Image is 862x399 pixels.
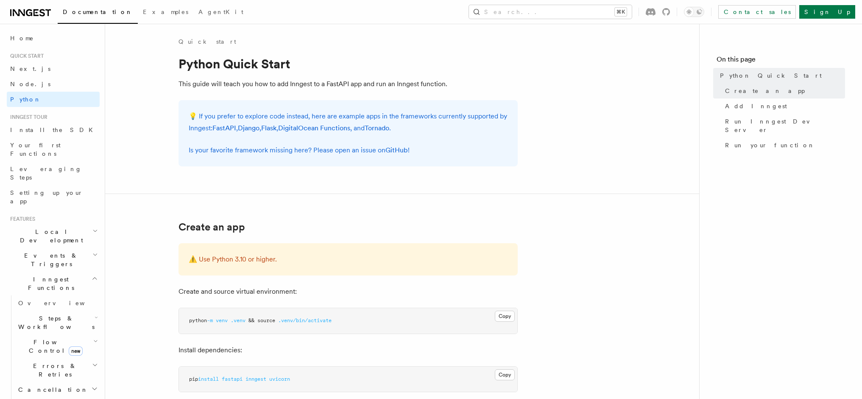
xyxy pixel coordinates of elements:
[725,87,805,95] span: Create an app
[684,7,704,17] button: Toggle dark mode
[15,362,92,379] span: Errors & Retries
[15,382,100,397] button: Cancellation
[469,5,632,19] button: Search...⌘K
[212,124,236,132] a: FastAPI
[799,5,855,19] a: Sign Up
[615,8,627,16] kbd: ⌘K
[365,124,389,132] a: Tornado
[179,56,518,71] h1: Python Quick Start
[269,376,290,382] span: uvicorn
[725,141,815,149] span: Run your function
[138,3,193,23] a: Examples
[10,96,41,103] span: Python
[15,311,100,334] button: Steps & Workflows
[7,53,44,59] span: Quick start
[717,68,845,83] a: Python Quick Start
[15,334,100,358] button: Flow Controlnew
[7,216,35,222] span: Features
[179,78,518,90] p: This guide will teach you how to add Inngest to a FastAPI app and run an Inngest function.
[15,385,88,394] span: Cancellation
[245,376,266,382] span: inngest
[10,65,50,72] span: Next.js
[257,318,275,323] span: source
[179,221,245,233] a: Create an app
[10,81,50,87] span: Node.js
[15,295,100,311] a: Overview
[7,138,100,161] a: Your first Functions
[7,161,100,185] a: Leveraging Steps
[7,248,100,272] button: Events & Triggers
[725,102,787,110] span: Add Inngest
[69,346,83,356] span: new
[7,31,100,46] a: Home
[179,286,518,298] p: Create and source virtual environment:
[18,300,106,306] span: Overview
[7,272,100,295] button: Inngest Functions
[7,185,100,209] a: Setting up your app
[179,344,518,356] p: Install dependencies:
[278,124,350,132] a: DigitalOcean Functions
[722,98,845,114] a: Add Inngest
[7,224,100,248] button: Local Development
[216,318,228,323] span: venv
[495,311,515,322] button: Copy
[63,8,133,15] span: Documentation
[495,369,515,380] button: Copy
[720,71,822,80] span: Python Quick Start
[385,146,408,154] a: GitHub
[7,114,47,121] span: Inngest tour
[238,124,259,132] a: Django
[10,126,98,133] span: Install the SDK
[722,138,845,153] a: Run your function
[7,61,100,76] a: Next.js
[7,122,100,138] a: Install the SDK
[189,253,508,265] p: ⚠️ Use Python 3.10 or higher.
[198,376,219,382] span: install
[718,5,796,19] a: Contact sales
[15,314,95,331] span: Steps & Workflows
[193,3,248,23] a: AgentKit
[189,144,508,156] p: Is your favorite framework missing here? Please open an issue on !
[717,54,845,68] h4: On this page
[722,114,845,138] a: Run Inngest Dev Server
[10,142,61,157] span: Your first Functions
[15,338,93,355] span: Flow Control
[722,83,845,98] a: Create an app
[10,189,83,205] span: Setting up your app
[261,124,276,132] a: Flask
[10,166,82,181] span: Leveraging Steps
[7,275,92,292] span: Inngest Functions
[179,37,236,46] a: Quick start
[189,376,198,382] span: pip
[248,318,254,323] span: &&
[231,318,245,323] span: .venv
[10,34,34,42] span: Home
[222,376,243,382] span: fastapi
[189,110,508,134] p: 💡 If you prefer to explore code instead, here are example apps in the frameworks currently suppor...
[7,76,100,92] a: Node.js
[7,251,92,268] span: Events & Triggers
[189,318,207,323] span: python
[7,92,100,107] a: Python
[278,318,332,323] span: .venv/bin/activate
[198,8,243,15] span: AgentKit
[7,228,92,244] span: Local Development
[207,318,213,323] span: -m
[725,117,845,134] span: Run Inngest Dev Server
[58,3,138,24] a: Documentation
[143,8,188,15] span: Examples
[15,358,100,382] button: Errors & Retries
